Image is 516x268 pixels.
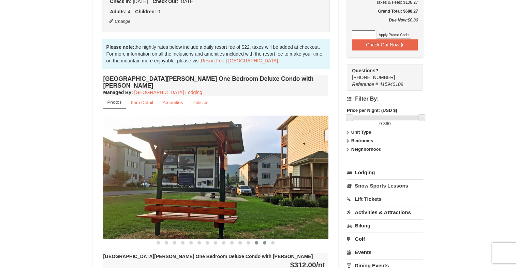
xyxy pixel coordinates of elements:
[192,100,208,105] small: Policies
[347,233,423,245] a: Golf
[110,9,127,14] strong: Adults:
[379,81,403,87] span: 415940109
[347,108,397,113] strong: Price per Night: (USD $)
[106,44,134,50] strong: Please note:
[347,219,423,232] a: Biking
[103,116,328,239] img: 18876286-134-b51f116c.jpg
[352,8,418,15] h5: Grand Total: $688.27
[347,206,423,219] a: Activities & Attractions
[376,31,411,39] button: Apply Promo Code
[351,138,373,143] strong: Bedrooms
[352,39,418,50] button: Check Out Now
[103,96,126,109] a: Photos
[347,120,423,127] label: -
[108,18,131,25] button: Change
[351,147,382,152] strong: Neighborhood
[103,75,328,89] h4: [GEOGRAPHIC_DATA][PERSON_NAME] One Bedroom Deluxe Condo with [PERSON_NAME]
[135,9,156,14] strong: Children:
[134,90,202,95] a: [GEOGRAPHIC_DATA] Lodging
[352,81,378,87] span: Reference #
[103,90,131,95] span: Managed By
[128,9,131,14] span: 4
[347,246,423,258] a: Events
[351,130,371,135] strong: Unit Type
[347,96,423,102] h4: Filter By:
[103,90,133,95] strong: :
[103,254,313,259] strong: [GEOGRAPHIC_DATA][PERSON_NAME] One Bedroom Deluxe Condo with [PERSON_NAME]
[163,100,183,105] small: Amenities
[102,39,330,69] div: the nightly rates below include a daily resort fee of $22, taxes will be added at checkout. For m...
[379,121,382,126] span: 0
[131,100,153,105] small: Item Detail
[158,9,160,14] span: 0
[352,67,411,80] span: [PHONE_NUMBER]
[127,96,158,109] a: Item Detail
[352,17,418,30] div: $0.00
[347,179,423,192] a: Snow Sports Lessons
[347,193,423,205] a: Lift Tickets
[107,100,122,105] small: Photos
[158,96,188,109] a: Amenities
[389,18,408,23] strong: Due Now:
[383,121,391,126] span: 360
[188,96,213,109] a: Policies
[352,68,378,73] strong: Questions?
[347,166,423,179] a: Lodging
[201,58,278,63] a: Resort Fee | [GEOGRAPHIC_DATA]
